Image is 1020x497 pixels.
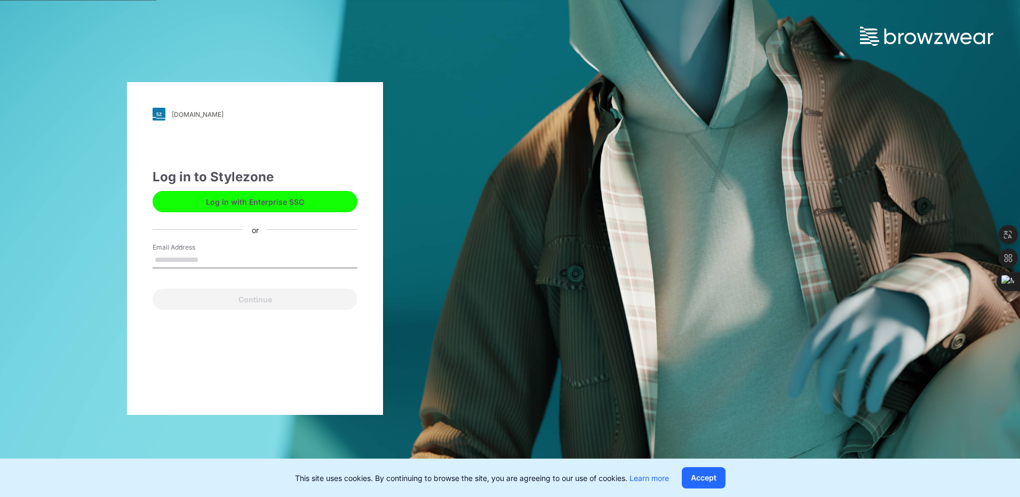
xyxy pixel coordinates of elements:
[295,472,669,484] p: This site uses cookies. By continuing to browse the site, you are agreeing to our use of cookies.
[629,474,669,483] a: Learn more
[860,27,993,46] img: browzwear-logo.73288ffb.svg
[153,108,357,121] a: [DOMAIN_NAME]
[153,167,357,187] div: Log in to Stylezone
[153,243,227,252] label: Email Address
[682,467,726,488] button: Accept
[172,110,224,118] div: [DOMAIN_NAME]
[153,108,165,121] img: svg+xml;base64,PHN2ZyB3aWR0aD0iMjgiIGhlaWdodD0iMjgiIHZpZXdCb3g9IjAgMCAyOCAyOCIgZmlsbD0ibm9uZSIgeG...
[153,191,357,212] button: Log in with Enterprise SSO
[243,224,267,235] div: or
